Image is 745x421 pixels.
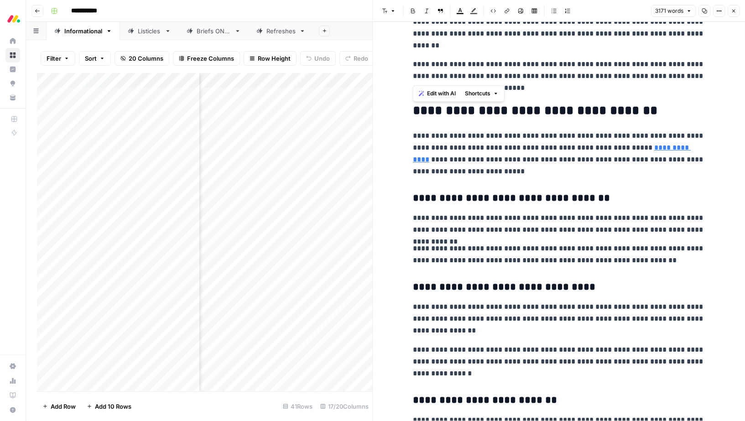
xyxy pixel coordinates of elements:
a: Informational [47,22,120,40]
span: Sort [85,54,97,63]
div: Listicles [138,26,161,36]
span: Redo [354,54,368,63]
a: Usage [5,374,20,388]
button: Edit with AI [415,88,459,99]
button: 3171 words [651,5,696,17]
img: Monday.com Logo [5,10,22,27]
button: Sort [79,51,111,66]
span: 3171 words [655,7,683,15]
span: Add Row [51,402,76,411]
button: Help + Support [5,403,20,417]
button: Add Row [37,399,81,414]
a: Insights [5,62,20,77]
a: Briefs ONLY [179,22,249,40]
a: Listicles [120,22,179,40]
button: Freeze Columns [173,51,240,66]
a: Opportunities [5,76,20,91]
button: Shortcuts [461,88,502,99]
div: 17/20 Columns [317,399,373,414]
span: Edit with AI [427,89,456,98]
button: Filter [41,51,75,66]
div: Briefs ONLY [197,26,231,36]
div: Informational [64,26,102,36]
span: Row Height [258,54,291,63]
span: Freeze Columns [187,54,234,63]
span: Filter [47,54,61,63]
button: 20 Columns [115,51,169,66]
button: Undo [300,51,336,66]
div: Refreshes [266,26,296,36]
a: Browse [5,48,20,62]
a: Settings [5,359,20,374]
a: Your Data [5,90,20,105]
span: Add 10 Rows [95,402,131,411]
a: Learning Hub [5,388,20,403]
span: 20 Columns [129,54,163,63]
button: Add 10 Rows [81,399,137,414]
span: Undo [314,54,330,63]
button: Row Height [244,51,297,66]
button: Redo [339,51,374,66]
div: 41 Rows [279,399,317,414]
a: Home [5,34,20,48]
button: Workspace: Monday.com [5,7,20,30]
span: Shortcuts [465,89,490,98]
a: Refreshes [249,22,313,40]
